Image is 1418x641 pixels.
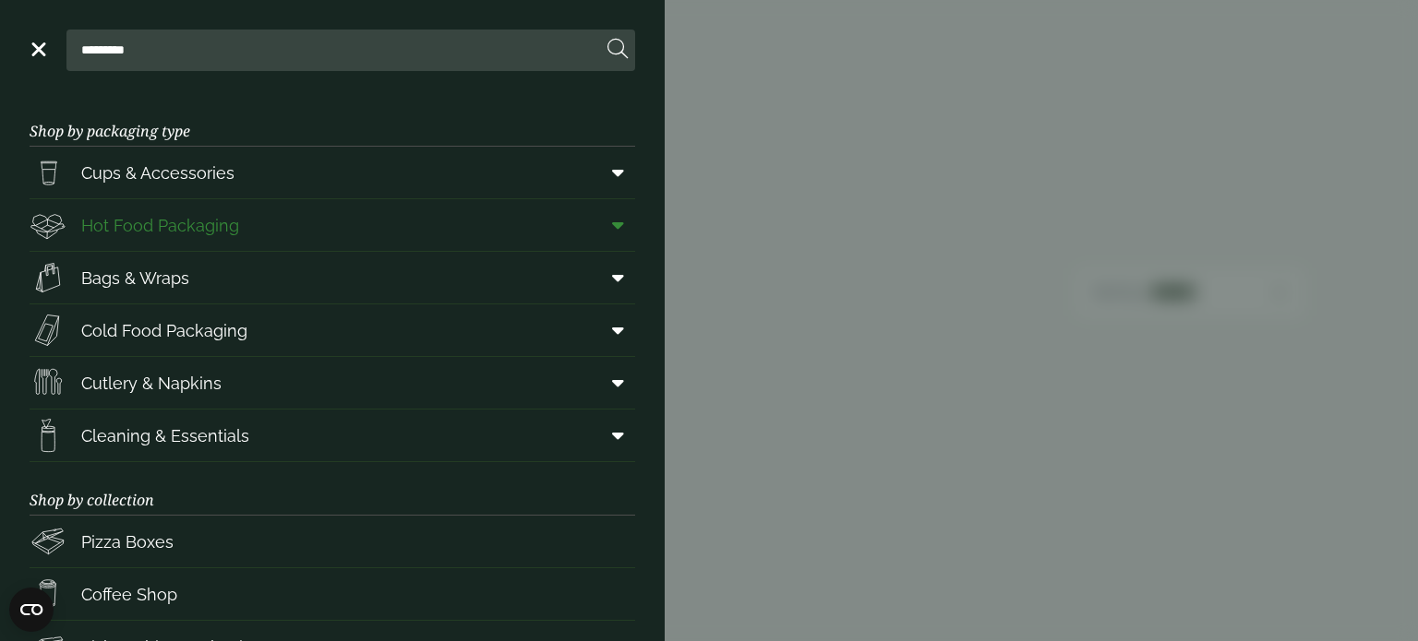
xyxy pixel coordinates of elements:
[30,523,66,560] img: Pizza_boxes.svg
[81,529,174,554] span: Pizza Boxes
[30,417,66,454] img: open-wipe.svg
[30,568,635,620] a: Coffee Shop
[30,147,635,198] a: Cups & Accessories
[30,207,66,243] img: Deli_box.svg
[30,462,635,516] h3: Shop by collection
[30,252,635,303] a: Bags & Wraps
[81,266,189,291] span: Bags & Wraps
[30,154,66,191] img: PintNhalf_cup.svg
[30,199,635,251] a: Hot Food Packaging
[81,371,222,396] span: Cutlery & Napkins
[30,364,66,401] img: Cutlery.svg
[30,304,635,356] a: Cold Food Packaging
[30,410,635,461] a: Cleaning & Essentials
[9,588,54,632] button: Open CMP widget
[30,516,635,567] a: Pizza Boxes
[81,582,177,607] span: Coffee Shop
[81,213,239,238] span: Hot Food Packaging
[30,576,66,612] img: HotDrink_paperCup.svg
[81,318,247,343] span: Cold Food Packaging
[81,160,234,185] span: Cups & Accessories
[81,423,249,448] span: Cleaning & Essentials
[30,93,635,147] h3: Shop by packaging type
[30,312,66,349] img: Sandwich_box.svg
[30,357,635,409] a: Cutlery & Napkins
[30,259,66,296] img: Paper_carriers.svg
